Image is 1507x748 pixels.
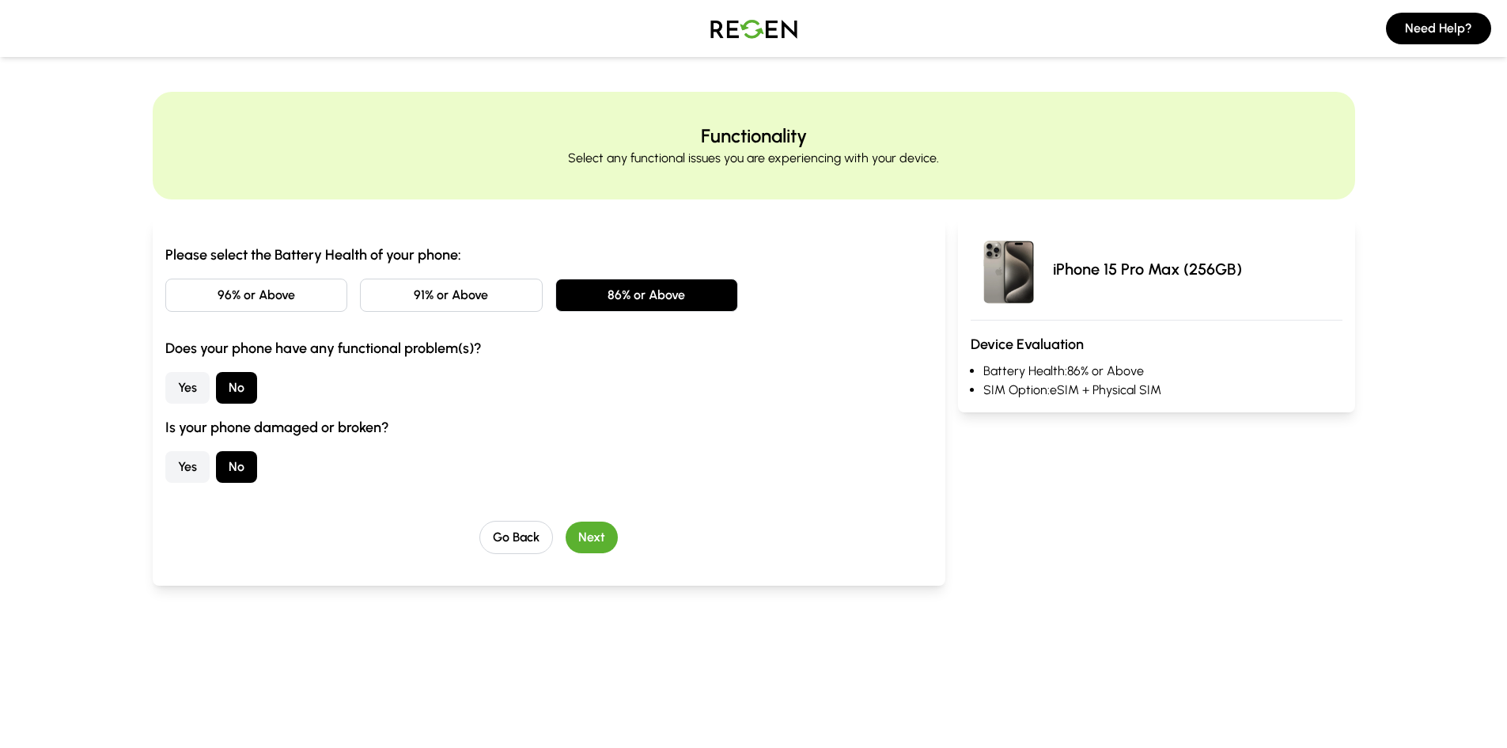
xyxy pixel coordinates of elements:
[165,372,210,404] button: Yes
[165,416,933,439] h3: Is your phone damaged or broken?
[479,521,553,554] button: Go Back
[360,279,543,312] button: 91% or Above
[555,279,738,312] button: 86% or Above
[983,362,1342,381] li: Battery Health: 86% or Above
[165,337,933,359] h3: Does your phone have any functional problem(s)?
[971,333,1342,355] h3: Device Evaluation
[701,123,807,149] h2: Functionality
[983,381,1342,400] li: SIM Option: eSIM + Physical SIM
[165,244,933,266] h3: Please select the Battery Health of your phone:
[216,451,257,483] button: No
[971,231,1047,307] img: iPhone 15 Pro Max
[165,451,210,483] button: Yes
[216,372,257,404] button: No
[568,149,939,168] p: Select any functional issues you are experiencing with your device.
[165,279,348,312] button: 96% or Above
[1053,258,1242,280] p: iPhone 15 Pro Max (256GB)
[566,522,618,553] button: Next
[699,6,809,51] img: Logo
[1386,13,1491,44] button: Need Help?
